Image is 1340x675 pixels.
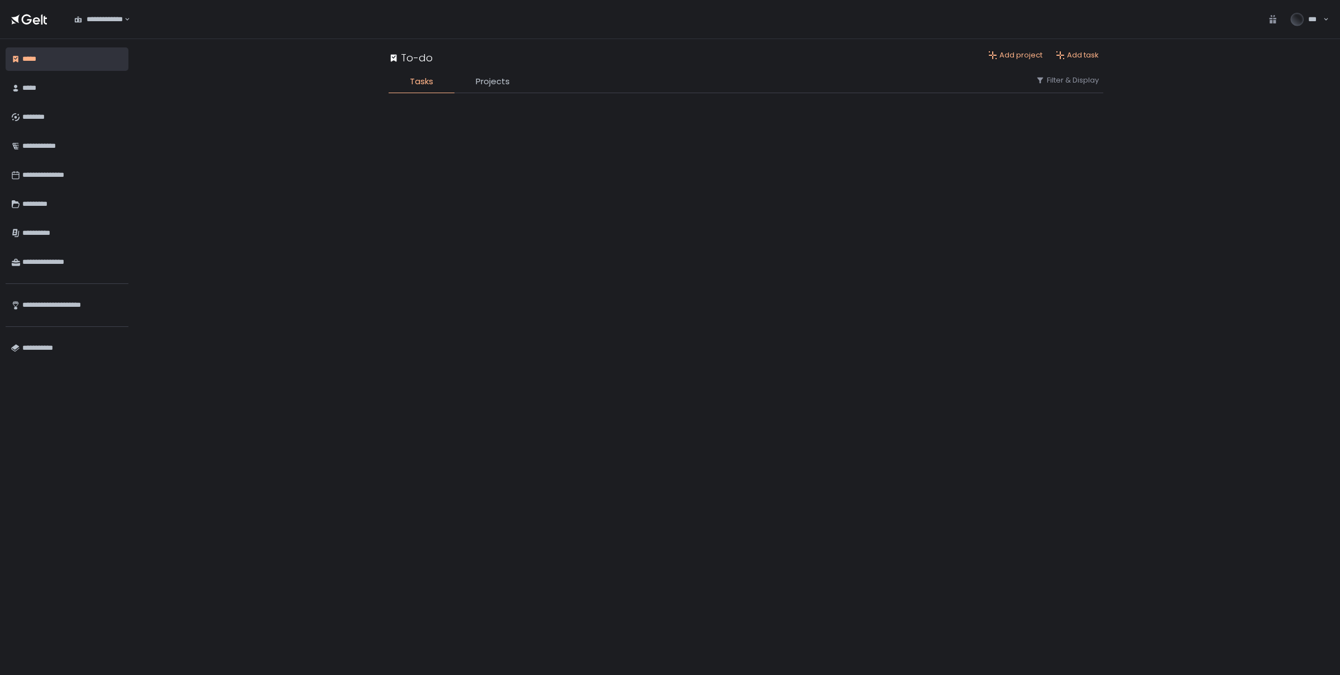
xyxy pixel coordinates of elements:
span: Tasks [410,75,433,88]
div: To-do [389,50,433,65]
button: Add project [988,50,1042,60]
div: Search for option [67,8,130,31]
button: Filter & Display [1036,75,1099,85]
button: Add task [1056,50,1099,60]
span: Projects [476,75,510,88]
